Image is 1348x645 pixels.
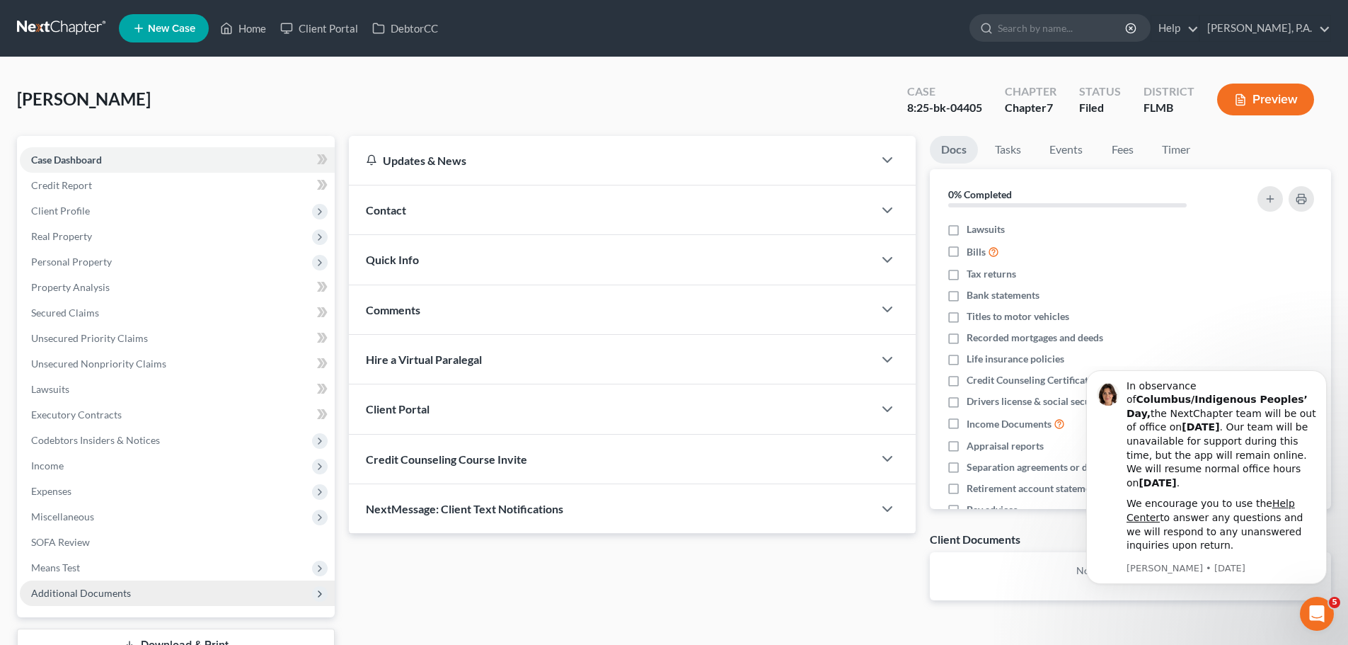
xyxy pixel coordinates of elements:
[31,358,166,370] span: Unsecured Nonpriority Claims
[1151,136,1202,164] a: Timer
[907,100,982,116] div: 8:25-bk-04405
[31,434,160,446] span: Codebtors Insiders & Notices
[907,84,982,100] div: Case
[31,383,69,395] span: Lawsuits
[1038,136,1094,164] a: Events
[20,300,335,326] a: Secured Claims
[1005,84,1056,100] div: Chapter
[366,253,419,266] span: Quick Info
[31,485,71,497] span: Expenses
[984,136,1032,164] a: Tasks
[31,307,99,319] span: Secured Claims
[967,439,1044,453] span: Appraisal reports
[1079,100,1121,116] div: Filed
[31,536,90,548] span: SOFA Review
[967,460,1167,474] span: Separation agreements or decrees of divorces
[148,23,195,34] span: New Case
[967,481,1104,496] span: Retirement account statements
[1005,100,1056,116] div: Chapter
[366,402,430,416] span: Client Portal
[31,154,102,166] span: Case Dashboard
[941,564,1320,578] p: No client documents yet.
[20,326,335,351] a: Unsecured Priority Claims
[20,351,335,377] a: Unsecured Nonpriority Claims
[20,530,335,555] a: SOFA Review
[20,377,335,402] a: Lawsuits
[1079,84,1121,100] div: Status
[31,332,148,344] span: Unsecured Priority Claims
[31,409,122,421] span: Executory Contracts
[366,303,420,316] span: Comments
[1151,16,1199,41] a: Help
[17,89,151,109] span: [PERSON_NAME]
[273,16,365,41] a: Client Portal
[31,256,112,268] span: Personal Property
[31,230,92,242] span: Real Property
[1100,136,1145,164] a: Fees
[366,153,856,168] div: Updates & News
[366,502,563,515] span: NextMessage: Client Text Notifications
[20,147,335,173] a: Case Dashboard
[31,587,131,599] span: Additional Documents
[20,173,335,198] a: Credit Report
[31,460,64,472] span: Income
[948,188,1012,200] strong: 0% Completed
[213,16,273,41] a: Home
[967,417,1052,431] span: Income Documents
[366,452,527,466] span: Credit Counseling Course Invite
[1065,366,1348,638] iframe: Intercom notifications message
[366,203,406,217] span: Contact
[998,15,1127,41] input: Search by name...
[1144,100,1194,116] div: FLMB
[365,16,445,41] a: DebtorCC
[1217,84,1314,115] button: Preview
[1144,84,1194,100] div: District
[967,352,1064,366] span: Life insurance policies
[967,245,986,259] span: Bills
[1200,16,1330,41] a: [PERSON_NAME], P.A.
[366,353,482,366] span: Hire a Virtual Paralegal
[930,136,978,164] a: Docs
[967,222,1005,236] span: Lawsuits
[967,394,1128,409] span: Drivers license & social security card
[31,281,110,293] span: Property Analysis
[31,510,94,523] span: Miscellaneous
[20,275,335,300] a: Property Analysis
[1300,597,1334,631] iframe: Intercom live chat
[20,402,335,428] a: Executory Contracts
[967,267,1016,281] span: Tax returns
[1047,101,1053,114] span: 7
[1329,597,1340,608] span: 5
[967,309,1069,324] span: Titles to motor vehicles
[31,179,92,191] span: Credit Report
[930,532,1020,547] div: Client Documents
[967,331,1103,345] span: Recorded mortgages and deeds
[31,561,80,573] span: Means Test
[967,288,1039,302] span: Bank statements
[31,205,90,217] span: Client Profile
[967,503,1018,517] span: Pay advices
[967,373,1093,387] span: Credit Counseling Certificate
